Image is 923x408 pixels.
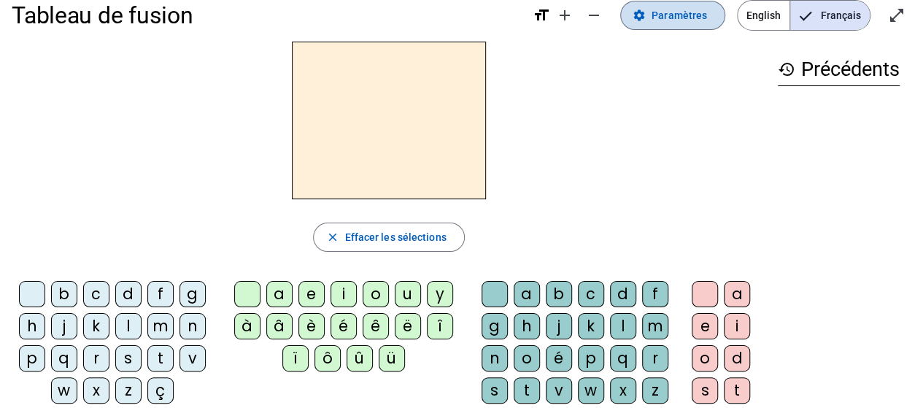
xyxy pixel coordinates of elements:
[115,377,142,404] div: z
[620,1,725,30] button: Paramètres
[778,53,900,86] h3: Précédents
[642,281,668,307] div: f
[633,9,646,22] mat-icon: settings
[724,313,750,339] div: i
[147,281,174,307] div: f
[298,281,325,307] div: e
[19,345,45,372] div: p
[363,313,389,339] div: ê
[642,377,668,404] div: z
[147,345,174,372] div: t
[298,313,325,339] div: è
[331,281,357,307] div: i
[379,345,405,372] div: ü
[395,281,421,307] div: u
[147,377,174,404] div: ç
[363,281,389,307] div: o
[738,1,789,30] span: English
[482,377,508,404] div: s
[610,281,636,307] div: d
[83,313,109,339] div: k
[556,7,574,24] mat-icon: add
[790,1,870,30] span: Français
[642,345,668,372] div: r
[578,345,604,372] div: p
[51,345,77,372] div: q
[533,7,550,24] mat-icon: format_size
[546,281,572,307] div: b
[610,313,636,339] div: l
[427,281,453,307] div: y
[546,313,572,339] div: j
[347,345,373,372] div: û
[888,7,905,24] mat-icon: open_in_full
[115,281,142,307] div: d
[550,1,579,30] button: Augmenter la taille de la police
[234,313,260,339] div: à
[724,281,750,307] div: a
[266,281,293,307] div: a
[313,223,464,252] button: Effacer les sélections
[585,7,603,24] mat-icon: remove
[514,281,540,307] div: a
[578,281,604,307] div: c
[482,345,508,372] div: n
[325,231,339,244] mat-icon: close
[266,313,293,339] div: â
[282,345,309,372] div: ï
[579,1,609,30] button: Diminuer la taille de la police
[724,377,750,404] div: t
[514,377,540,404] div: t
[546,345,572,372] div: é
[331,313,357,339] div: é
[578,313,604,339] div: k
[724,345,750,372] div: d
[692,313,718,339] div: e
[83,345,109,372] div: r
[652,7,707,24] span: Paramètres
[395,313,421,339] div: ë
[427,313,453,339] div: î
[546,377,572,404] div: v
[115,345,142,372] div: s
[179,313,206,339] div: n
[578,377,604,404] div: w
[642,313,668,339] div: m
[19,313,45,339] div: h
[692,345,718,372] div: o
[51,377,77,404] div: w
[147,313,174,339] div: m
[51,281,77,307] div: b
[344,228,446,246] span: Effacer les sélections
[179,281,206,307] div: g
[692,377,718,404] div: s
[51,313,77,339] div: j
[514,313,540,339] div: h
[83,281,109,307] div: c
[514,345,540,372] div: o
[115,313,142,339] div: l
[314,345,341,372] div: ô
[482,313,508,339] div: g
[179,345,206,372] div: v
[610,345,636,372] div: q
[778,61,795,78] mat-icon: history
[882,1,911,30] button: Entrer en plein écran
[610,377,636,404] div: x
[83,377,109,404] div: x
